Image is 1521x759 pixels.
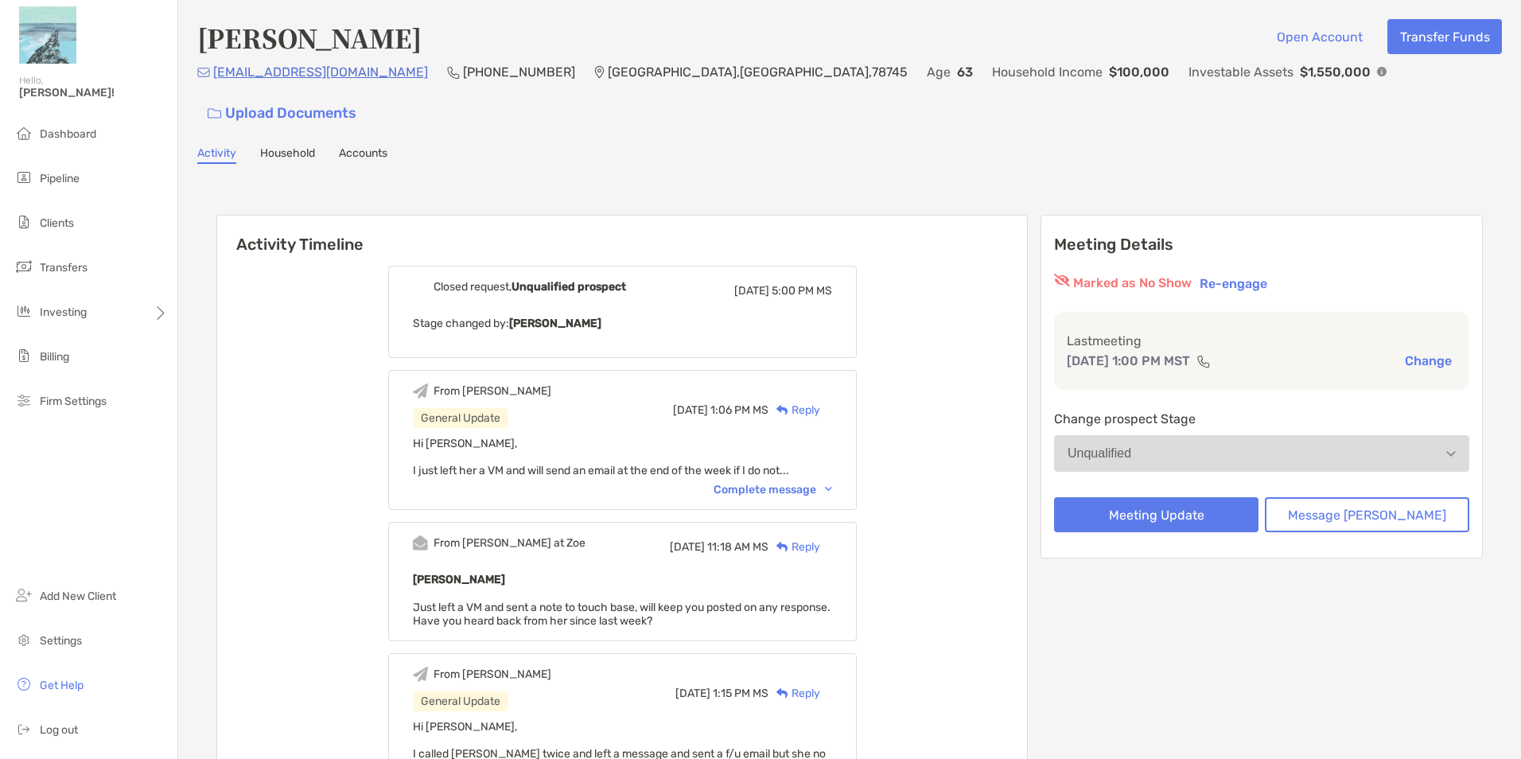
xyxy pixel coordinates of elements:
div: Reply [768,402,820,418]
div: Reply [768,539,820,555]
a: Upload Documents [197,96,367,130]
p: $1,550,000 [1300,62,1371,82]
button: Transfer Funds [1387,19,1502,54]
span: 1:15 PM MS [713,687,768,700]
img: Reply icon [776,405,788,415]
h6: Activity Timeline [217,216,1027,254]
button: Open Account [1264,19,1375,54]
div: General Update [413,408,508,428]
img: Event icon [413,535,428,551]
span: [PERSON_NAME]! [19,86,168,99]
p: Last meeting [1067,331,1457,351]
img: Phone Icon [447,66,460,79]
b: [PERSON_NAME] [413,573,505,586]
span: Get Help [40,679,84,692]
img: button icon [208,108,221,119]
a: Activity [197,146,236,164]
p: 63 [957,62,973,82]
span: [DATE] [675,687,710,700]
img: Email Icon [197,68,210,77]
img: get-help icon [14,675,33,694]
a: Household [260,146,315,164]
span: Firm Settings [40,395,107,408]
img: Open dropdown arrow [1446,451,1456,457]
button: Meeting Update [1054,497,1258,532]
p: Household Income [992,62,1103,82]
p: Investable Assets [1188,62,1293,82]
img: settings icon [14,630,33,649]
p: [EMAIL_ADDRESS][DOMAIN_NAME] [213,62,428,82]
img: billing icon [14,346,33,365]
div: Reply [768,685,820,702]
p: Age [927,62,951,82]
img: Location Icon [594,66,605,79]
span: [DATE] [673,403,708,417]
div: Complete message [714,483,832,496]
span: Add New Client [40,590,116,603]
img: red eyr [1054,274,1070,286]
p: [DATE] 1:00 PM MST [1067,351,1190,371]
img: transfers icon [14,257,33,276]
p: $100,000 [1109,62,1169,82]
span: Transfers [40,261,88,274]
span: 1:06 PM MS [710,403,768,417]
a: Accounts [339,146,387,164]
span: 5:00 PM MS [772,284,832,298]
p: Change prospect Stage [1054,409,1469,429]
span: Log out [40,723,78,737]
span: Investing [40,306,87,319]
img: logout icon [14,719,33,738]
div: From [PERSON_NAME] at Zoe [434,536,585,550]
img: Reply icon [776,542,788,552]
img: Zoe Logo [19,6,76,64]
span: Pipeline [40,172,80,185]
span: Hi [PERSON_NAME], I just left her a VM and will send an email at the end of the week if I do not... [413,437,789,477]
img: Chevron icon [825,487,832,492]
b: Unqualified prospect [512,280,626,294]
img: communication type [1196,355,1211,368]
p: Marked as No Show [1073,274,1192,293]
div: Closed request, [434,280,626,294]
div: General Update [413,691,508,711]
img: add_new_client icon [14,586,33,605]
button: Re-engage [1195,274,1272,293]
p: [PHONE_NUMBER] [463,62,575,82]
img: Event icon [413,279,428,294]
p: Stage changed by: [413,313,832,333]
span: Dashboard [40,127,96,141]
span: 11:18 AM MS [707,540,768,554]
div: From [PERSON_NAME] [434,384,551,398]
span: Settings [40,634,82,648]
div: Unqualified [1068,446,1131,461]
span: [DATE] [670,540,705,554]
img: clients icon [14,212,33,232]
h4: [PERSON_NAME] [197,19,422,56]
p: Meeting Details [1054,235,1469,255]
button: Unqualified [1054,435,1469,472]
button: Change [1400,352,1457,369]
button: Message [PERSON_NAME] [1265,497,1469,532]
img: dashboard icon [14,123,33,142]
img: firm-settings icon [14,391,33,410]
div: From [PERSON_NAME] [434,668,551,681]
span: Billing [40,350,69,364]
img: Reply icon [776,688,788,699]
span: Clients [40,216,74,230]
img: Event icon [413,667,428,682]
p: [GEOGRAPHIC_DATA] , [GEOGRAPHIC_DATA] , 78745 [608,62,908,82]
b: [PERSON_NAME] [509,317,601,330]
img: Event icon [413,383,428,399]
img: Info Icon [1377,67,1387,76]
img: pipeline icon [14,168,33,187]
span: [DATE] [734,284,769,298]
img: investing icon [14,302,33,321]
span: Just left a VM and sent a note to touch base, will keep you posted on any response. Have you hear... [413,601,831,628]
